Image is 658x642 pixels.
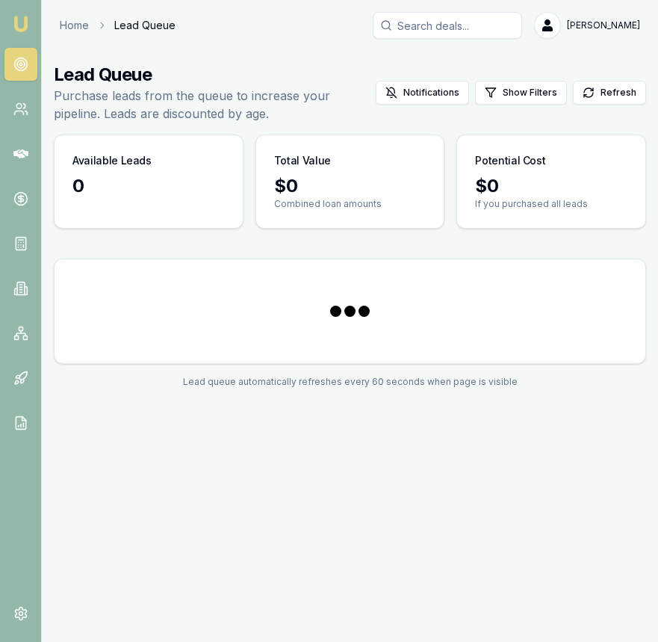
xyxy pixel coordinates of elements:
[573,81,646,105] button: Refresh
[60,18,176,33] nav: breadcrumb
[72,153,152,168] h3: Available Leads
[274,153,331,168] h3: Total Value
[114,18,176,33] span: Lead Queue
[72,174,225,198] div: 0
[54,87,376,123] p: Purchase leads from the queue to increase your pipeline. Leads are discounted by age.
[475,174,627,198] div: $ 0
[54,376,646,388] div: Lead queue automatically refreshes every 60 seconds when page is visible
[12,15,30,33] img: emu-icon-u.png
[54,63,376,87] h1: Lead Queue
[475,198,627,210] p: If you purchased all leads
[475,153,545,168] h3: Potential Cost
[274,174,426,198] div: $ 0
[373,12,522,39] input: Search deals
[475,81,567,105] button: Show Filters
[274,198,426,210] p: Combined loan amounts
[60,18,89,33] a: Home
[376,81,469,105] button: Notifications
[567,19,640,31] span: [PERSON_NAME]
